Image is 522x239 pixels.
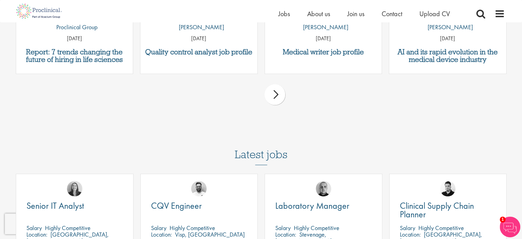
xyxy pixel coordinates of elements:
a: Clinical Supply Chain Planner [400,202,496,219]
p: [DATE] [389,35,506,43]
span: Location: [275,230,296,238]
h3: Latest jobs [235,131,288,165]
p: [DATE] [16,35,133,43]
span: Laboratory Manager [275,200,349,211]
p: [DATE] [265,35,382,43]
a: Join us [347,9,364,18]
img: Chatbot [500,217,520,237]
span: Location: [151,230,172,238]
span: Location: [26,230,47,238]
p: Visp, [GEOGRAPHIC_DATA] [175,230,245,238]
p: Highly Competitive [45,224,91,232]
p: [PERSON_NAME] [422,23,473,32]
a: CQV Engineer [151,202,247,210]
a: About us [307,9,330,18]
img: Mia Kellerman [67,181,82,196]
p: Highly Competitive [170,224,215,232]
a: Medical writer job profile [268,48,379,56]
span: Salary [26,224,42,232]
iframe: reCAPTCHA [5,214,93,234]
span: Salary [275,224,291,232]
p: [PERSON_NAME] [174,23,224,32]
span: CQV Engineer [151,200,202,211]
img: Anderson Maldonado [440,181,455,196]
a: Upload CV [419,9,450,18]
span: Senior IT Analyst [26,200,84,211]
p: Highly Competitive [294,224,339,232]
a: Jobs [278,9,290,18]
div: next [265,84,285,105]
p: [PERSON_NAME] [298,23,348,32]
span: 1 [500,217,506,222]
a: Quality control analyst job profile [144,48,254,56]
img: Emile De Beer [191,181,207,196]
span: Salary [151,224,166,232]
img: Harry Budge [316,181,331,196]
p: Proclinical Group [51,23,97,32]
a: Senior IT Analyst [26,202,123,210]
p: Highly Competitive [418,224,464,232]
a: Contact [382,9,402,18]
a: Report: 7 trends changing the future of hiring in life sciences [20,48,130,63]
p: [DATE] [140,35,257,43]
span: Location: [400,230,421,238]
span: Salary [400,224,415,232]
a: Laboratory Manager [275,202,372,210]
a: AI and its rapid evolution in the medical device industry [393,48,503,63]
span: Clinical Supply Chain Planner [400,200,474,220]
